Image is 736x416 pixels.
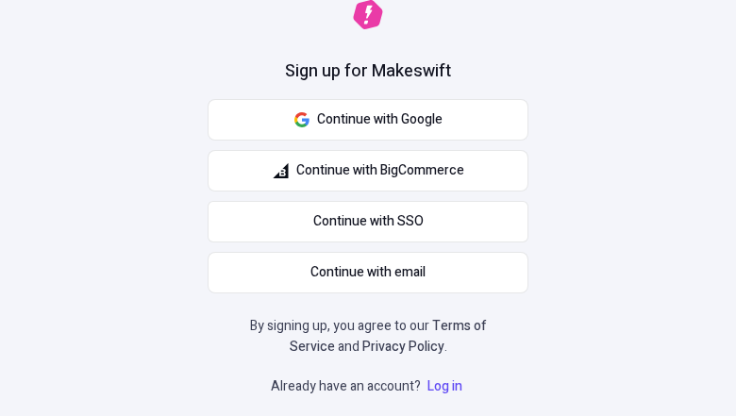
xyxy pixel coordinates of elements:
[208,201,528,242] a: Continue with SSO
[285,59,451,84] h1: Sign up for Makeswift
[271,376,466,397] p: Already have an account?
[296,160,464,181] span: Continue with BigCommerce
[317,109,443,130] span: Continue with Google
[310,262,426,283] span: Continue with email
[424,376,466,396] a: Log in
[208,99,528,141] button: Continue with Google
[243,316,493,358] p: By signing up, you agree to our and .
[208,252,528,293] button: Continue with email
[208,150,528,191] button: Continue with BigCommerce
[362,337,444,357] a: Privacy Policy
[290,316,487,357] a: Terms of Service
